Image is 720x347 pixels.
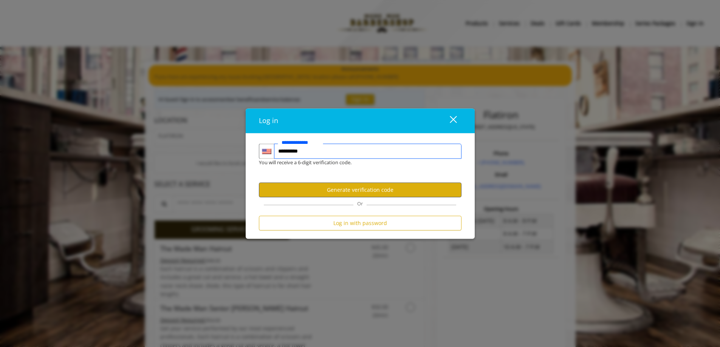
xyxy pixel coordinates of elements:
[259,144,274,159] div: Country
[259,183,461,197] button: Generate verification code
[436,113,461,129] button: close dialog
[259,116,278,125] span: Log in
[253,159,456,167] div: You will receive a 6-digit verification code.
[441,115,456,126] div: close dialog
[259,216,461,231] button: Log in with password
[353,200,367,207] span: Or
